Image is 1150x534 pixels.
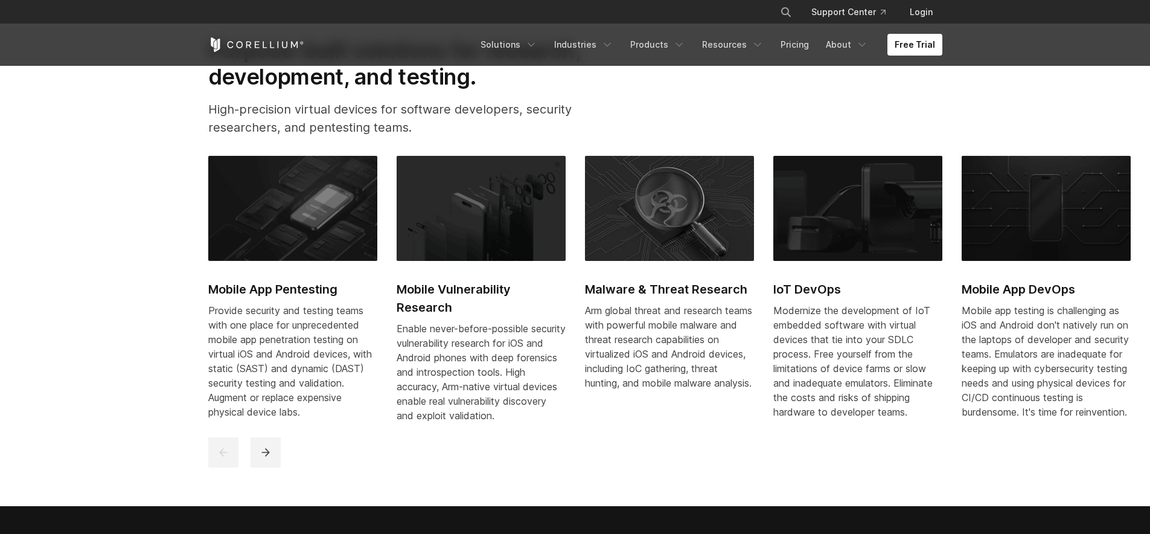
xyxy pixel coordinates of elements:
a: Free Trial [887,34,942,56]
h2: Mobile App Pentesting [208,280,377,298]
div: Provide security and testing teams with one place for unprecedented mobile app penetration testin... [208,303,377,419]
a: About [819,34,875,56]
img: IoT DevOps [773,156,942,261]
a: Industries [547,34,621,56]
div: Mobile app testing is challenging as iOS and Android don't natively run on the laptops of develop... [962,303,1131,419]
img: Mobile App DevOps [962,156,1131,261]
h2: Mobile App DevOps [962,280,1131,298]
img: Malware & Threat Research [585,156,754,261]
a: Products [623,34,692,56]
h2: IoT DevOps [773,280,942,298]
div: Navigation Menu [473,34,942,56]
img: Mobile Vulnerability Research [397,156,566,261]
a: Pricing [773,34,816,56]
a: Login [900,1,942,23]
p: High-precision virtual devices for software developers, security researchers, and pentesting teams. [208,100,620,137]
a: Corellium Home [208,37,304,52]
a: Support Center [802,1,895,23]
a: Mobile App Pentesting Mobile App Pentesting Provide security and testing teams with one place for... [208,156,377,434]
div: Navigation Menu [765,1,942,23]
a: IoT DevOps IoT DevOps Modernize the development of IoT embedded software with virtual devices tha... [773,156,942,434]
button: next [251,437,281,468]
h2: Mobile Vulnerability Research [397,280,566,317]
h2: Malware & Threat Research [585,280,754,298]
div: Arm global threat and research teams with powerful mobile malware and threat research capabilitie... [585,303,754,390]
img: Mobile App Pentesting [208,156,377,261]
a: Mobile Vulnerability Research Mobile Vulnerability Research Enable never-before-possible security... [397,156,566,437]
div: Modernize the development of IoT embedded software with virtual devices that tie into your SDLC p... [773,303,942,419]
a: Resources [695,34,771,56]
div: Enable never-before-possible security vulnerability research for iOS and Android phones with deep... [397,321,566,423]
a: Solutions [473,34,545,56]
button: Search [775,1,797,23]
button: previous [208,437,238,468]
a: Malware & Threat Research Malware & Threat Research Arm global threat and research teams with pow... [585,156,754,405]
